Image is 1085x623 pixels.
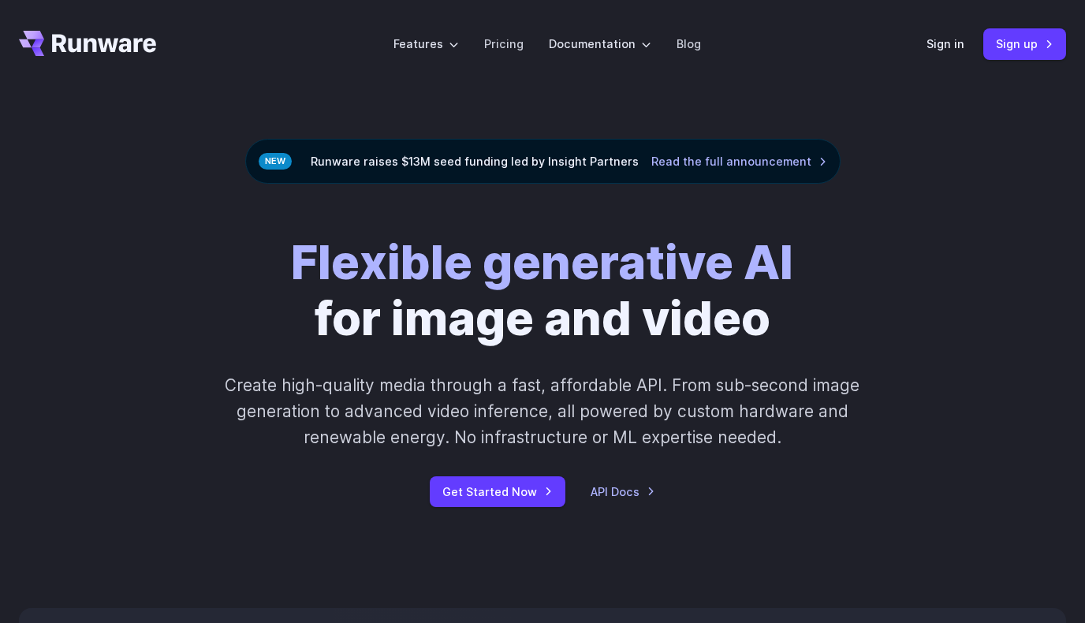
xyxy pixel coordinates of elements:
a: Go to / [19,31,156,56]
strong: Flexible generative AI [291,233,793,290]
label: Features [393,35,459,53]
a: Sign up [983,28,1066,59]
h1: for image and video [291,234,793,347]
p: Create high-quality media through a fast, affordable API. From sub-second image generation to adv... [207,372,878,451]
a: API Docs [591,483,655,501]
label: Documentation [549,35,651,53]
a: Get Started Now [430,476,565,507]
div: Runware raises $13M seed funding led by Insight Partners [245,139,841,184]
a: Blog [677,35,701,53]
a: Pricing [484,35,524,53]
a: Read the full announcement [651,152,827,170]
a: Sign in [927,35,964,53]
